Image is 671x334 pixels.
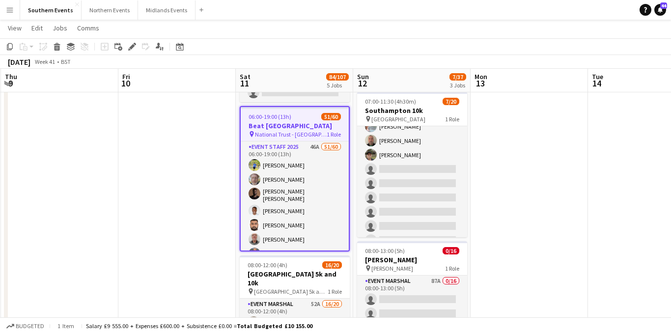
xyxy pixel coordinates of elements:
a: Jobs [49,22,71,34]
button: Northern Events [82,0,138,20]
span: 84/107 [326,73,349,81]
span: [GEOGRAPHIC_DATA] 5k and 10k [254,288,328,295]
span: 1 Role [445,265,459,272]
span: 12 [356,78,369,89]
app-job-card: 06:00-19:00 (13h)51/60Beat [GEOGRAPHIC_DATA] National Trust - [GEOGRAPHIC_DATA]1 RoleEvent Staff ... [240,106,350,251]
span: 51/60 [321,113,341,120]
h3: Southampton 10k [357,106,467,115]
span: 10 [121,78,130,89]
span: National Trust - [GEOGRAPHIC_DATA] [255,131,327,138]
span: Week 41 [32,58,57,65]
app-job-card: 07:00-11:30 (4h30m)7/20Southampton 10k [GEOGRAPHIC_DATA]1 Role[PERSON_NAME]![PERSON_NAME][PERSON_... [357,92,467,237]
h3: [PERSON_NAME] [357,255,467,264]
a: Edit [28,22,47,34]
div: BST [61,58,71,65]
h3: Beat [GEOGRAPHIC_DATA] [241,121,349,130]
span: Sun [357,72,369,81]
span: 16/20 [322,261,342,269]
button: Midlands Events [138,0,196,20]
span: Fri [122,72,130,81]
a: View [4,22,26,34]
span: Thu [5,72,17,81]
span: 06:00-19:00 (13h) [249,113,291,120]
a: Comms [73,22,103,34]
span: 9 [3,78,17,89]
span: Edit [31,24,43,32]
a: 44 [654,4,666,16]
span: 13 [473,78,487,89]
h3: [GEOGRAPHIC_DATA] 5k and 10k [240,270,350,287]
span: 0/16 [443,247,459,254]
span: 1 Role [328,288,342,295]
span: Jobs [53,24,67,32]
span: 1 item [54,322,78,330]
span: [PERSON_NAME] [371,265,413,272]
span: 11 [238,78,251,89]
span: 7/20 [443,98,459,105]
div: Salary £9 555.00 + Expenses £600.00 + Subsistence £0.00 = [86,322,312,330]
span: 07:00-11:30 (4h30m) [365,98,416,105]
span: Budgeted [16,323,44,330]
span: 08:00-13:00 (5h) [365,247,405,254]
span: 1 Role [445,115,459,123]
span: Tue [592,72,603,81]
div: 5 Jobs [327,82,348,89]
span: 14 [590,78,603,89]
span: [GEOGRAPHIC_DATA] [371,115,425,123]
span: Total Budgeted £10 155.00 [237,322,312,330]
span: Comms [77,24,99,32]
button: Southern Events [20,0,82,20]
span: 44 [660,2,667,9]
span: View [8,24,22,32]
button: Budgeted [5,321,46,332]
span: 1 Role [327,131,341,138]
span: 7/37 [449,73,466,81]
div: 3 Jobs [450,82,466,89]
span: Sat [240,72,251,81]
div: [DATE] [8,57,30,67]
span: 08:00-12:00 (4h) [248,261,287,269]
span: Mon [475,72,487,81]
